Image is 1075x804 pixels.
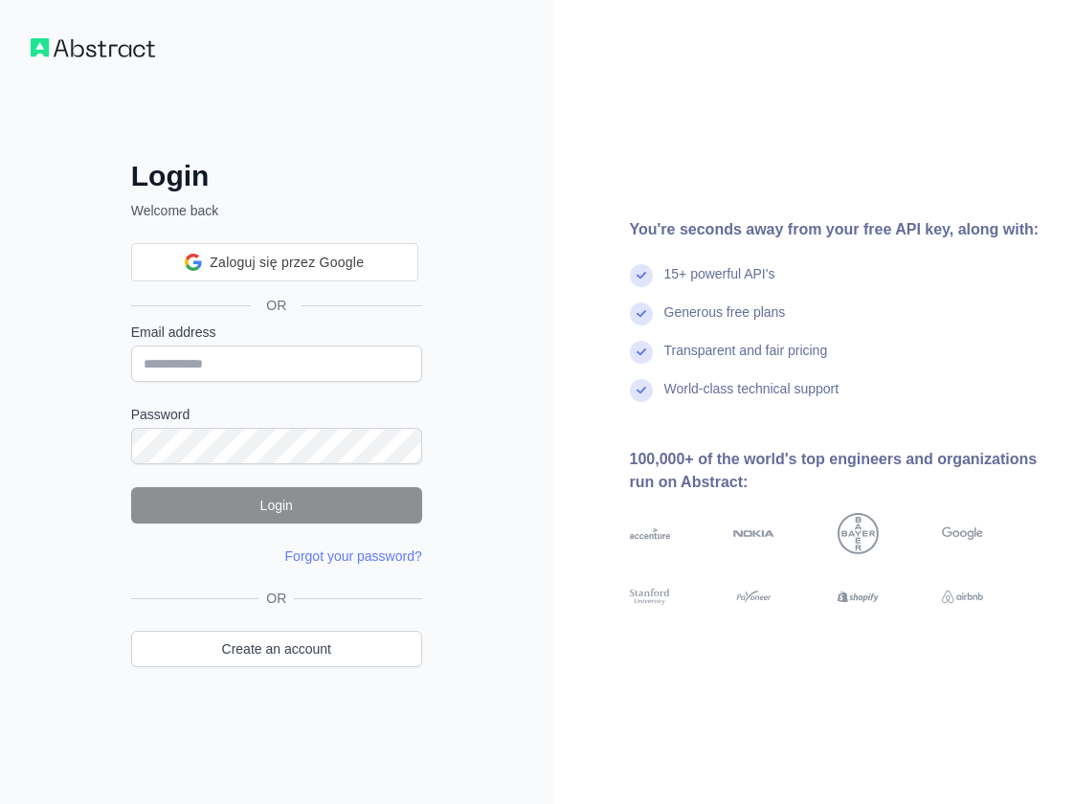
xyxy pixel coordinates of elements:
[838,513,879,554] img: bayer
[630,513,671,554] img: accenture
[733,513,774,554] img: nokia
[251,296,302,315] span: OR
[664,341,828,379] div: Transparent and fair pricing
[285,548,422,564] a: Forgot your password?
[942,587,983,607] img: airbnb
[630,587,671,607] img: stanford university
[131,487,422,524] button: Login
[131,201,422,220] p: Welcome back
[942,513,983,554] img: google
[664,264,775,302] div: 15+ powerful API's
[664,379,840,417] div: World-class technical support
[630,218,1045,241] div: You're seconds away from your free API key, along with:
[630,264,653,287] img: check mark
[838,587,879,607] img: shopify
[31,38,155,57] img: Workflow
[131,159,422,193] h2: Login
[630,302,653,325] img: check mark
[131,323,422,342] label: Email address
[131,631,422,667] a: Create an account
[131,405,422,424] label: Password
[733,587,774,607] img: payoneer
[630,379,653,402] img: check mark
[210,253,364,273] span: Zaloguj się przez Google
[258,589,294,608] span: OR
[664,302,786,341] div: Generous free plans
[630,448,1045,494] div: 100,000+ of the world's top engineers and organizations run on Abstract:
[131,243,418,281] div: Zaloguj się przez Google
[630,341,653,364] img: check mark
